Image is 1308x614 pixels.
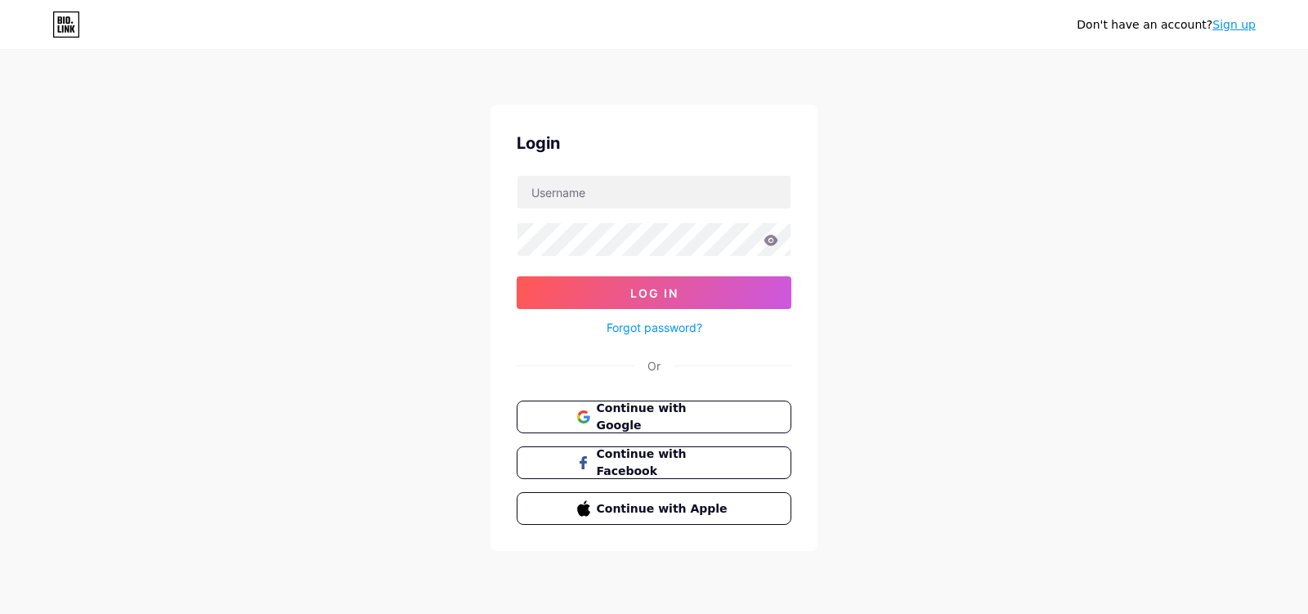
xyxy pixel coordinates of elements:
[630,286,679,300] span: Log In
[597,400,732,434] span: Continue with Google
[1077,16,1256,34] div: Don't have an account?
[517,446,791,479] button: Continue with Facebook
[517,131,791,155] div: Login
[517,276,791,309] button: Log In
[647,357,661,374] div: Or
[517,401,791,433] button: Continue with Google
[597,446,732,480] span: Continue with Facebook
[517,492,791,525] button: Continue with Apple
[597,500,732,518] span: Continue with Apple
[607,319,702,336] a: Forgot password?
[517,176,791,208] input: Username
[1212,18,1256,31] a: Sign up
